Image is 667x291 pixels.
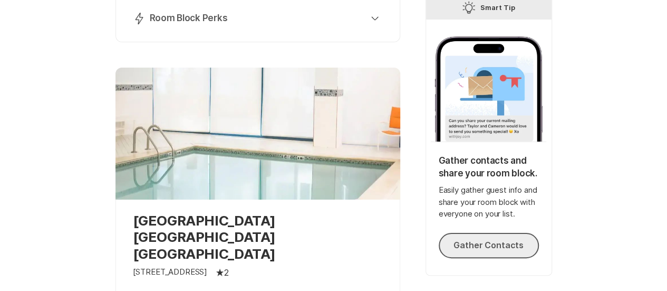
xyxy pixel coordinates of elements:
p: Smart Tip [480,1,515,14]
button: Gather Contacts [439,233,539,258]
p: Room Block Perks [150,12,228,25]
p: Easily gather guest info and share your room block with everyone on your list. [439,184,539,220]
p: [STREET_ADDRESS] [133,266,208,278]
button: Room Block Perks [129,8,387,29]
p: Gather contacts and share your room block. [439,155,539,180]
p: [GEOGRAPHIC_DATA] [GEOGRAPHIC_DATA] [GEOGRAPHIC_DATA] [133,212,383,262]
p: 2 [224,266,229,279]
